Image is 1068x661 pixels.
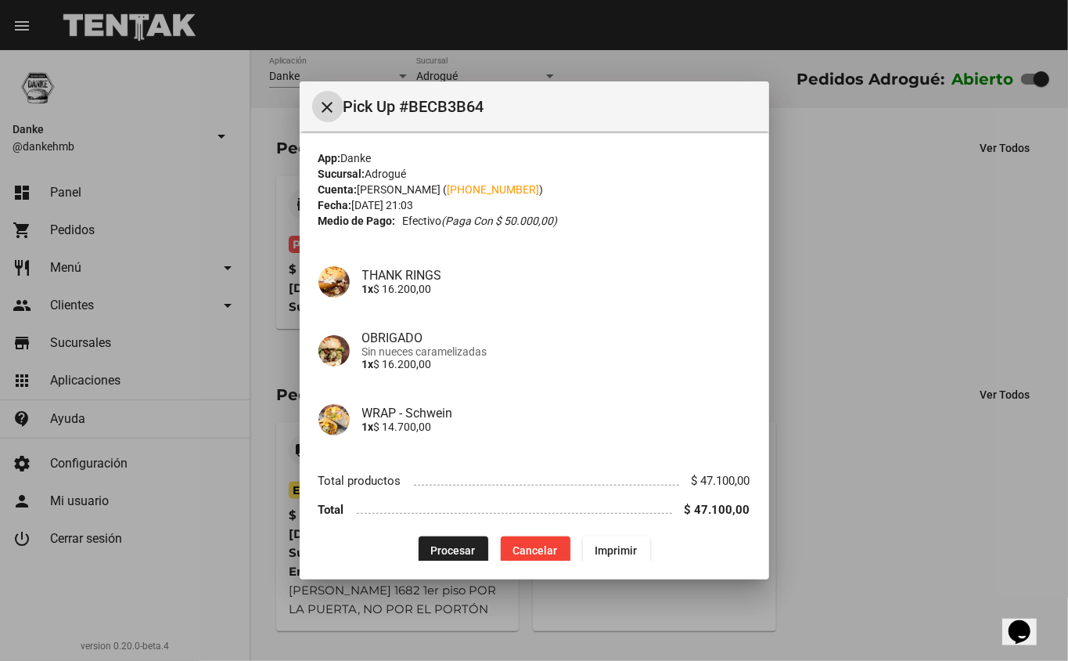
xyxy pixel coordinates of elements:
div: [DATE] 21:03 [318,197,750,213]
p: $ 16.200,00 [362,358,750,370]
h4: OBRIGADO [362,330,750,345]
img: 1d3925b4-3dc7-452b-aa71-7cd7831306f0.png [318,266,350,298]
strong: Sucursal: [318,168,365,180]
span: Imprimir [595,544,638,557]
button: Procesar [419,536,488,565]
strong: Medio de Pago: [318,213,396,229]
div: [PERSON_NAME] ( ) [318,182,750,197]
img: 5308311e-6b54-4505-91eb-fc6b1a7bef64.png [318,404,350,435]
p: $ 16.200,00 [362,283,750,295]
h4: WRAP - Schwein [362,406,750,421]
span: Efectivo [402,213,557,229]
b: 1x [362,358,374,370]
mat-icon: Cerrar [318,98,337,117]
button: Imprimir [583,536,650,565]
li: Total productos $ 47.100,00 [318,467,750,496]
b: 1x [362,421,374,433]
div: Adrogué [318,166,750,182]
b: 1x [362,283,374,295]
strong: Fecha: [318,199,352,211]
button: Cerrar [312,91,343,122]
iframe: chat widget [1002,598,1052,645]
span: Cancelar [513,544,558,557]
h4: THANK RINGS [362,268,750,283]
div: Danke [318,150,750,166]
span: Procesar [431,544,476,557]
img: 8cbb25fc-9da9-49be-b43f-6597d24bf9c4.png [318,335,350,367]
span: Pick Up #BECB3B64 [343,94,757,119]
button: Cancelar [501,536,570,565]
a: [PHONE_NUMBER] [448,183,540,196]
li: Total $ 47.100,00 [318,495,750,524]
strong: Cuenta: [318,183,358,196]
strong: App: [318,152,341,164]
p: $ 14.700,00 [362,421,750,433]
i: (Paga con $ 50.000,00) [441,215,557,227]
span: Sin nueces caramelizadas [362,345,750,358]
